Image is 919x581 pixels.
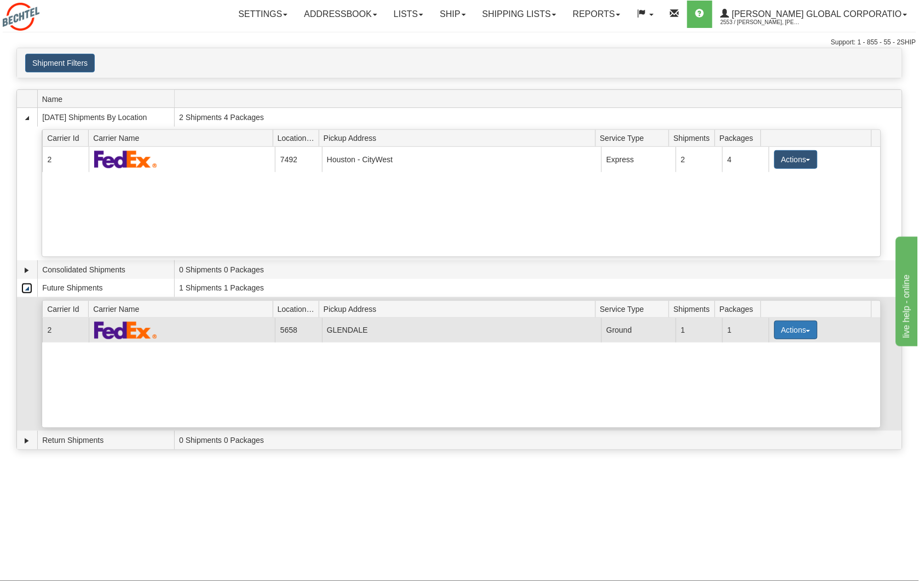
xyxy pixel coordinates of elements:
span: Packages [720,129,761,146]
span: Service Type [600,300,669,317]
td: 5658 [275,318,321,343]
span: Packages [720,300,761,317]
iframe: chat widget [894,235,918,346]
span: Pickup Address [324,300,595,317]
img: logo2553.jpg [3,3,39,31]
div: live help - online [8,7,101,20]
span: Pickup Address [324,129,595,146]
td: 2 [676,147,722,172]
td: Ground [601,318,676,343]
a: Lists [386,1,432,28]
td: Houston - CityWest [322,147,601,172]
span: Service Type [600,129,669,146]
a: Expand [21,435,32,446]
span: Carrier Name [93,129,273,146]
td: 7492 [275,147,321,172]
a: Settings [230,1,296,28]
td: Future Shipments [37,279,174,298]
button: Actions [774,150,818,169]
td: Consolidated Shipments [37,260,174,279]
button: Shipment Filters [25,54,95,72]
span: [PERSON_NAME] Global Corporatio [730,9,902,19]
td: 2 [42,147,89,172]
a: Collapse [21,112,32,123]
img: FedEx Express® [94,150,157,168]
a: Addressbook [296,1,386,28]
a: [PERSON_NAME] Global Corporatio 2553 / [PERSON_NAME], [PERSON_NAME] [713,1,916,28]
span: Name [42,90,174,107]
td: 2 [42,318,89,343]
span: Carrier Name [93,300,273,317]
td: 1 [676,318,722,343]
td: 0 Shipments 0 Packages [174,260,902,279]
span: Location Id [278,300,319,317]
a: Expand [21,265,32,276]
td: 1 [722,318,769,343]
td: [DATE] Shipments By Location [37,108,174,127]
span: Shipments [674,129,715,146]
div: Support: 1 - 855 - 55 - 2SHIP [3,38,916,47]
span: Carrier Id [47,129,89,146]
td: 1 Shipments 1 Packages [174,279,902,298]
button: Actions [774,321,818,339]
td: Return Shipments [37,431,174,449]
span: Shipments [674,300,715,317]
td: 2 Shipments 4 Packages [174,108,902,127]
td: GLENDALE [322,318,601,343]
a: Shipping lists [474,1,565,28]
td: 0 Shipments 0 Packages [174,431,902,449]
td: Express [601,147,676,172]
a: Ship [432,1,474,28]
span: 2553 / [PERSON_NAME], [PERSON_NAME] [721,17,803,28]
span: Carrier Id [47,300,89,317]
span: Location Id [278,129,319,146]
td: 4 [722,147,769,172]
img: FedEx Express® [94,321,157,339]
a: Reports [565,1,629,28]
a: Collapse [21,283,32,294]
